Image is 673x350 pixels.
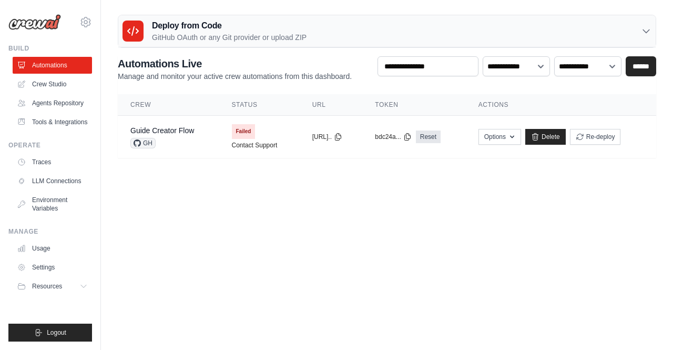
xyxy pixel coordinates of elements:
th: Token [362,94,465,116]
th: Actions [466,94,656,116]
th: Crew [118,94,219,116]
th: Status [219,94,300,116]
div: Manage [8,227,92,236]
a: Crew Studio [13,76,92,93]
button: Options [478,129,521,145]
a: Usage [13,240,92,257]
img: Logo [8,14,61,30]
h3: Deploy from Code [152,19,307,32]
a: Settings [13,259,92,276]
a: Delete [525,129,566,145]
button: Resources [13,278,92,295]
button: Logout [8,324,92,342]
p: GitHub OAuth or any Git provider or upload ZIP [152,32,307,43]
th: URL [300,94,363,116]
a: Guide Creator Flow [130,126,194,135]
a: Contact Support [232,141,278,149]
h2: Automations Live [118,56,352,71]
p: Manage and monitor your active crew automations from this dashboard. [118,71,352,82]
button: Re-deploy [570,129,621,145]
div: Build [8,44,92,53]
span: Failed [232,124,256,139]
a: Traces [13,154,92,171]
a: Automations [13,57,92,74]
a: Reset [416,131,441,143]
span: Logout [47,328,66,337]
a: LLM Connections [13,173,92,189]
span: Resources [32,282,62,291]
a: Agents Repository [13,95,92,112]
a: Tools & Integrations [13,114,92,131]
a: Environment Variables [13,192,92,217]
button: bdc24a... [375,133,411,141]
div: Operate [8,141,92,149]
span: GH [130,138,156,148]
